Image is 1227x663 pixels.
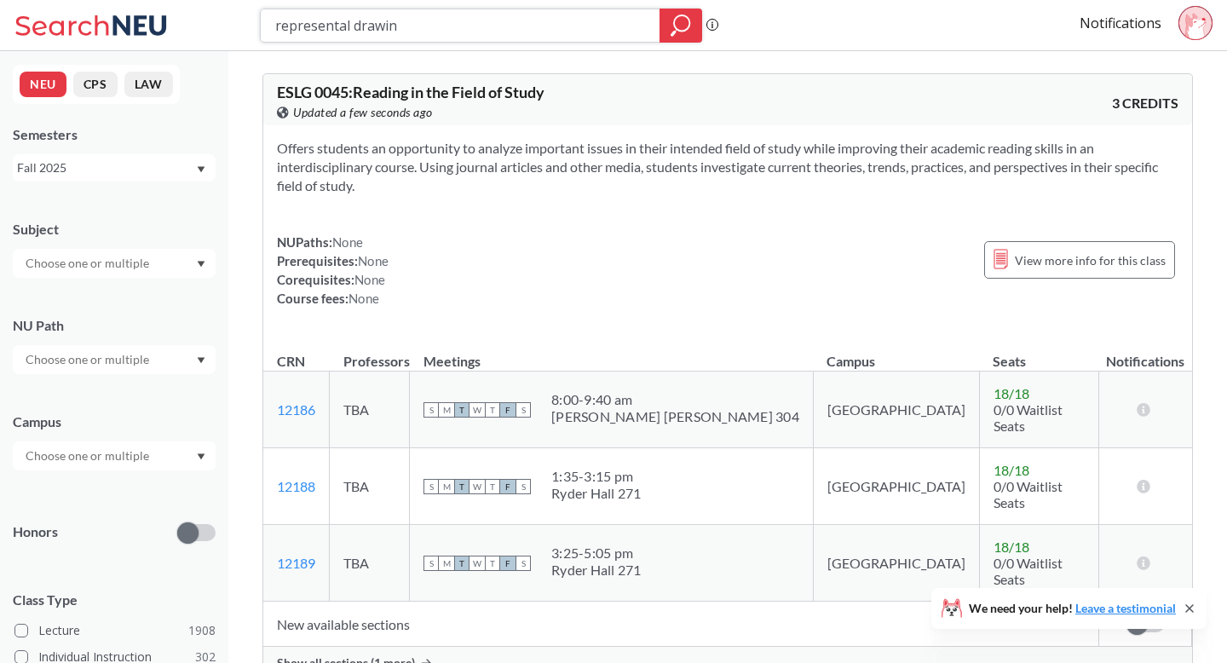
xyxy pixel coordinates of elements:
span: 18 / 18 [994,462,1029,478]
div: Ryder Hall 271 [551,562,642,579]
span: M [439,556,454,571]
button: LAW [124,72,173,97]
section: Offers students an opportunity to analyze important issues in their intended field of study while... [277,139,1178,195]
td: [GEOGRAPHIC_DATA] [813,525,979,602]
span: W [469,479,485,494]
span: S [423,402,439,418]
span: None [349,291,379,306]
button: NEU [20,72,66,97]
div: NUPaths: Prerequisites: Corequisites: Course fees: [277,233,389,308]
a: Leave a testimonial [1075,601,1176,615]
div: 1:35 - 3:15 pm [551,468,642,485]
span: Updated a few seconds ago [293,103,433,122]
td: [GEOGRAPHIC_DATA] [813,372,979,448]
span: S [423,479,439,494]
div: CRN [277,352,305,371]
span: T [485,556,500,571]
div: NU Path [13,316,216,335]
svg: magnifying glass [671,14,691,37]
div: 3:25 - 5:05 pm [551,545,642,562]
input: Choose one or multiple [17,446,160,466]
span: 1908 [188,621,216,640]
p: Honors [13,522,58,542]
span: F [500,402,516,418]
th: Campus [813,335,979,372]
td: New available sections [263,602,1099,647]
span: T [454,556,469,571]
a: 12188 [277,478,315,494]
span: 18 / 18 [994,539,1029,555]
span: 18 / 18 [994,385,1029,401]
span: 0/0 Waitlist Seats [994,401,1063,434]
th: Professors [330,335,410,372]
span: T [454,402,469,418]
div: [PERSON_NAME] [PERSON_NAME] 304 [551,408,799,425]
input: Choose one or multiple [17,253,160,274]
th: Meetings [410,335,814,372]
div: Dropdown arrow [13,441,216,470]
div: Fall 2025Dropdown arrow [13,154,216,182]
span: T [454,479,469,494]
th: Notifications [1099,335,1192,372]
span: S [516,402,531,418]
span: 0/0 Waitlist Seats [994,555,1063,587]
span: 0/0 Waitlist Seats [994,478,1063,510]
div: magnifying glass [660,9,702,43]
a: 12189 [277,555,315,571]
td: [GEOGRAPHIC_DATA] [813,448,979,525]
svg: Dropdown arrow [197,357,205,364]
span: S [516,556,531,571]
div: Subject [13,220,216,239]
td: TBA [330,372,410,448]
input: Class, professor, course number, "phrase" [274,11,648,40]
span: None [354,272,385,287]
div: 8:00 - 9:40 am [551,391,799,408]
label: Lecture [14,620,216,642]
input: Choose one or multiple [17,349,160,370]
th: Seats [979,335,1098,372]
span: F [500,479,516,494]
span: W [469,556,485,571]
span: We need your help! [969,602,1176,614]
div: Fall 2025 [17,159,195,177]
span: View more info for this class [1015,250,1166,271]
span: None [358,253,389,268]
div: Dropdown arrow [13,345,216,374]
a: Notifications [1080,14,1161,32]
button: CPS [73,72,118,97]
span: F [500,556,516,571]
span: S [423,556,439,571]
td: TBA [330,525,410,602]
svg: Dropdown arrow [197,261,205,268]
a: 12186 [277,401,315,418]
div: Ryder Hall 271 [551,485,642,502]
span: None [332,234,363,250]
span: Class Type [13,591,216,609]
svg: Dropdown arrow [197,166,205,173]
span: M [439,402,454,418]
span: W [469,402,485,418]
div: Dropdown arrow [13,249,216,278]
span: T [485,402,500,418]
span: 3 CREDITS [1112,94,1178,112]
span: ESLG 0045 : Reading in the Field of Study [277,83,544,101]
span: M [439,479,454,494]
svg: Dropdown arrow [197,453,205,460]
div: Campus [13,412,216,431]
td: TBA [330,448,410,525]
span: S [516,479,531,494]
div: Semesters [13,125,216,144]
span: T [485,479,500,494]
